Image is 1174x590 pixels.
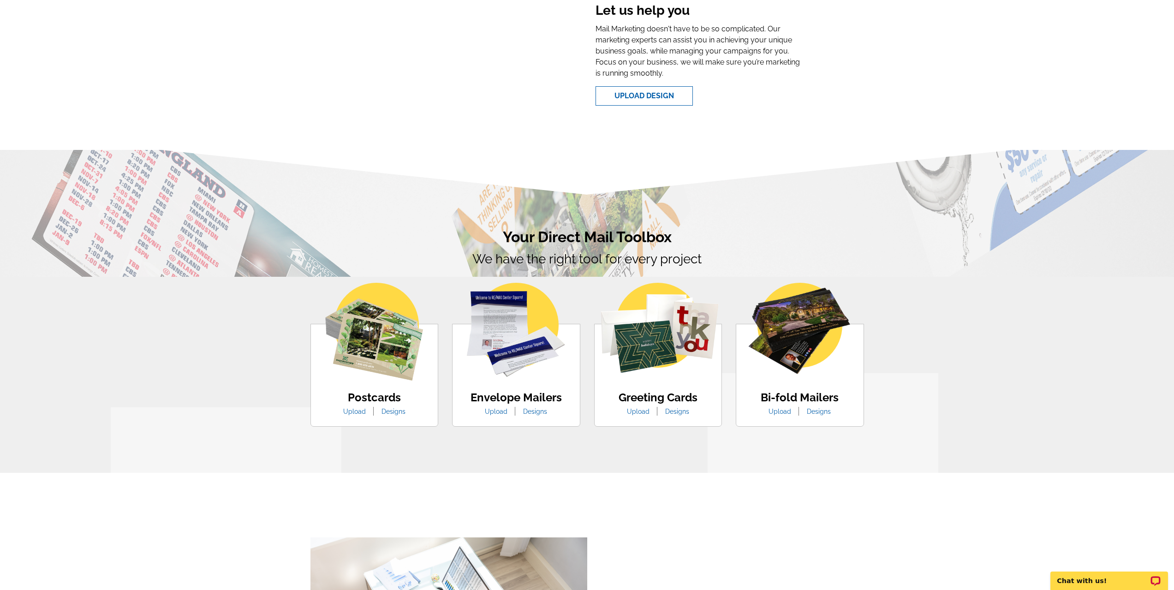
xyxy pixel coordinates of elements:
[336,391,412,405] h4: Postcards
[620,408,656,415] a: Upload
[761,391,839,405] h4: Bi-fold Mailers
[658,408,696,415] a: Designs
[597,283,719,374] img: greeting-cards.png
[747,283,852,375] img: bio-fold-mailer.png
[310,228,864,246] h2: Your Direct Mail Toolbox
[471,391,562,405] h4: Envelope Mailers
[336,408,373,415] a: Upload
[1044,561,1174,590] iframe: LiveChat chat widget
[596,86,693,106] a: Upload Design
[375,408,412,415] a: Designs
[596,24,802,79] p: Mail Marketing doesn't have to be so complicated. Our marketing experts can assist you in achievi...
[762,408,798,415] a: Upload
[467,283,565,377] img: envelope-mailer.png
[325,283,423,381] img: postcards.png
[596,3,802,20] h3: Let us help you
[478,408,514,415] a: Upload
[310,250,864,294] p: We have the right tool for every project
[800,408,838,415] a: Designs
[619,391,697,405] h4: Greeting Cards
[516,408,554,415] a: Designs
